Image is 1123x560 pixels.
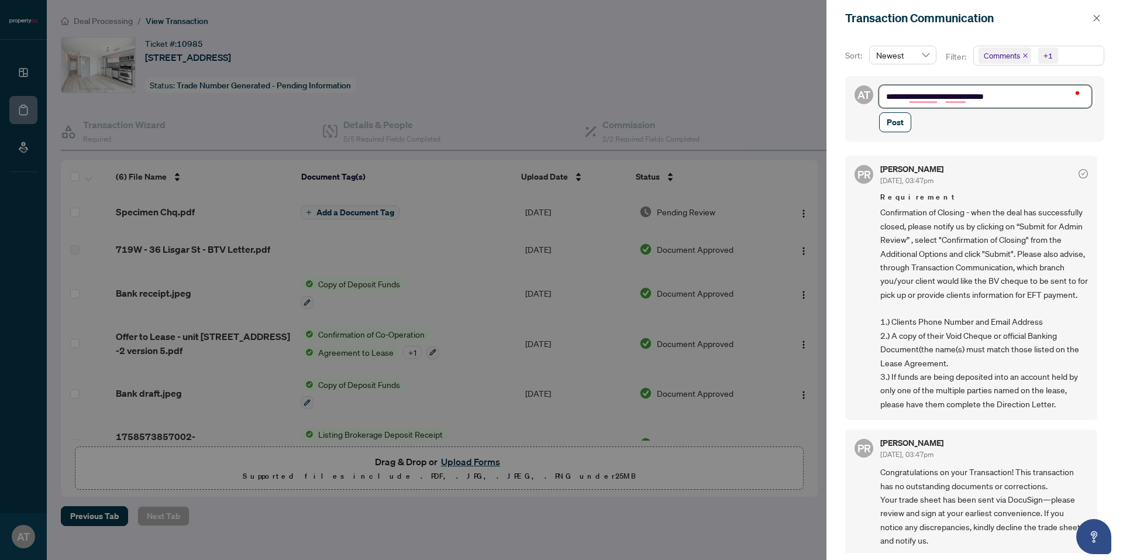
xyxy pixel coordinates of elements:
span: Confirmation of Closing - when the deal has successfully closed, please notify us by clicking on ... [880,205,1088,411]
span: PR [857,166,871,183]
span: check-circle [1079,169,1088,178]
textarea: To enrich screen reader interactions, please activate Accessibility in Grammarly extension settings [879,85,1091,108]
p: Filter: [946,50,968,63]
span: Comments [979,47,1031,64]
span: Post [887,113,904,132]
h5: [PERSON_NAME] [880,439,943,447]
span: Newest [876,46,929,64]
span: AT [857,87,870,103]
button: Open asap [1076,519,1111,554]
span: [DATE], 03:47pm [880,176,933,185]
p: Sort: [845,49,864,62]
span: PR [857,440,871,456]
span: Comments [984,50,1020,61]
span: close [1093,14,1101,22]
h5: [PERSON_NAME] [880,165,943,173]
button: Post [879,112,911,132]
div: +1 [1043,50,1053,61]
span: Requirement [880,191,1088,203]
span: [DATE], 03:47pm [880,450,933,459]
span: Congratulations on your Transaction! This transaction has no outstanding documents or corrections... [880,465,1088,547]
div: Transaction Communication [845,9,1089,27]
span: close [1022,53,1028,59]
